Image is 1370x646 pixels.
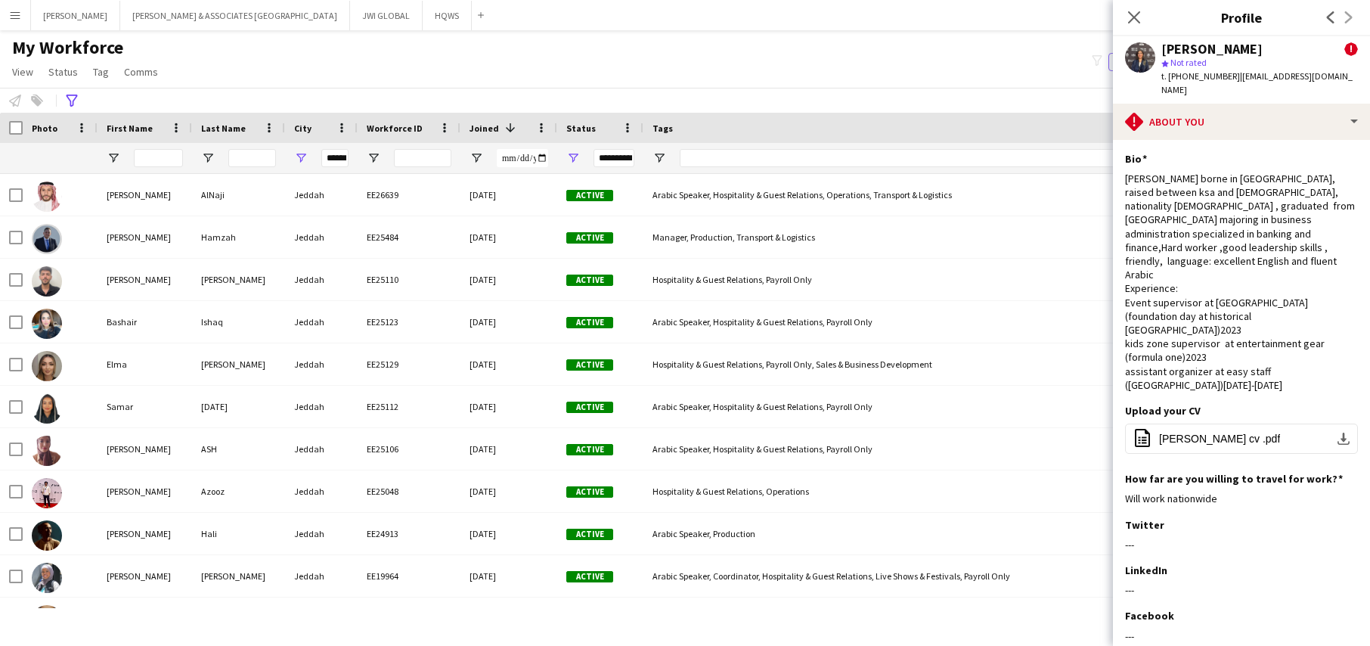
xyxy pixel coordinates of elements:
[192,259,285,300] div: [PERSON_NAME]
[1125,609,1174,623] h3: Facebook
[124,65,158,79] span: Comms
[118,62,164,82] a: Comms
[42,62,84,82] a: Status
[652,123,673,134] span: Tags
[1125,564,1167,577] h3: LinkedIn
[358,598,460,639] div: EE16282
[98,471,192,512] div: [PERSON_NAME]
[134,149,183,167] input: First Name Filter Input
[32,309,62,339] img: Bashair Ishaq
[497,149,548,167] input: Joined Filter Input
[192,598,285,639] div: Bahabishi
[285,598,358,639] div: Jeddah
[643,555,1272,597] div: Arabic Speaker, Coordinator, Hospitality & Guest Relations, Live Shows & Festivals, Payroll Only
[192,174,285,216] div: AlNaji
[63,92,81,110] app-action-btn: Advanced filters
[358,386,460,427] div: EE25112
[1344,42,1358,56] span: !
[358,471,460,512] div: EE25048
[87,62,115,82] a: Tag
[470,151,483,165] button: Open Filter Menu
[98,343,192,385] div: Elma
[285,343,358,385] div: Jeddah
[1125,492,1358,505] div: Will work nationwide
[228,149,276,167] input: Last Name Filter Input
[12,65,33,79] span: View
[460,301,557,343] div: [DATE]
[460,386,557,427] div: [DATE]
[460,343,557,385] div: [DATE]
[358,513,460,554] div: EE24913
[1108,53,1184,71] button: Everyone5,964
[12,36,123,59] span: My Workforce
[6,62,39,82] a: View
[367,123,423,134] span: Workforce ID
[32,520,62,551] img: Mohammed Hali
[285,216,358,258] div: Jeddah
[652,151,666,165] button: Open Filter Menu
[350,1,423,30] button: JWI GLOBAL
[358,555,460,597] div: EE19964
[32,393,62,424] img: Samar Ramadan
[643,216,1272,258] div: Manager, Production, Transport & Logistics
[566,317,613,328] span: Active
[98,598,192,639] div: Shahad
[32,351,62,381] img: Elma Zekovic
[643,598,1272,639] div: ADMIN, Financial & HR, Arabic Speaker, Conferences, Ceremonies & Exhibitions, Coordinator, Done B...
[294,151,308,165] button: Open Filter Menu
[1161,42,1263,56] div: [PERSON_NAME]
[201,151,215,165] button: Open Filter Menu
[192,555,285,597] div: [PERSON_NAME]
[294,123,312,134] span: City
[201,123,246,134] span: Last Name
[566,123,596,134] span: Status
[643,343,1272,385] div: Hospitality & Guest Relations, Payroll Only, Sales & Business Development
[192,513,285,554] div: Hali
[394,149,451,167] input: Workforce ID Filter Input
[1113,104,1370,140] div: About you
[1125,172,1358,392] div: [PERSON_NAME] borne in [GEOGRAPHIC_DATA], raised between ksa and [DEMOGRAPHIC_DATA], nationality ...
[285,259,358,300] div: Jeddah
[32,436,62,466] img: Haneen ASH
[460,428,557,470] div: [DATE]
[566,529,613,540] span: Active
[98,513,192,554] div: [PERSON_NAME]
[460,555,557,597] div: [DATE]
[358,216,460,258] div: EE25484
[358,301,460,343] div: EE25123
[321,149,349,167] input: City Filter Input
[643,259,1272,300] div: Hospitality & Guest Relations, Payroll Only
[32,478,62,508] img: Abdualaziz Azooz
[192,216,285,258] div: Hamzah
[120,1,350,30] button: [PERSON_NAME] & ASSOCIATES [GEOGRAPHIC_DATA]
[98,428,192,470] div: [PERSON_NAME]
[470,123,499,134] span: Joined
[1113,8,1370,27] h3: Profile
[1125,404,1201,418] h3: Upload your CV
[680,149,1263,167] input: Tags Filter Input
[98,555,192,597] div: [PERSON_NAME]
[358,428,460,470] div: EE25106
[1125,583,1358,597] div: ---
[285,174,358,216] div: Jeddah
[285,301,358,343] div: Jeddah
[358,174,460,216] div: EE26639
[643,301,1272,343] div: Arabic Speaker, Hospitality & Guest Relations, Payroll Only
[643,513,1272,554] div: Arabic Speaker, Production
[423,1,472,30] button: HQWS
[460,216,557,258] div: [DATE]
[566,275,613,286] span: Active
[285,428,358,470] div: Jeddah
[566,402,613,413] span: Active
[107,151,120,165] button: Open Filter Menu
[367,151,380,165] button: Open Filter Menu
[358,343,460,385] div: EE25129
[192,301,285,343] div: Ishaq
[32,224,62,254] img: Abdulrahman Hamzah
[566,359,613,371] span: Active
[192,428,285,470] div: ASH
[98,216,192,258] div: [PERSON_NAME]
[566,151,580,165] button: Open Filter Menu
[1125,472,1343,486] h3: How far are you willing to travel for work?
[460,471,557,512] div: [DATE]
